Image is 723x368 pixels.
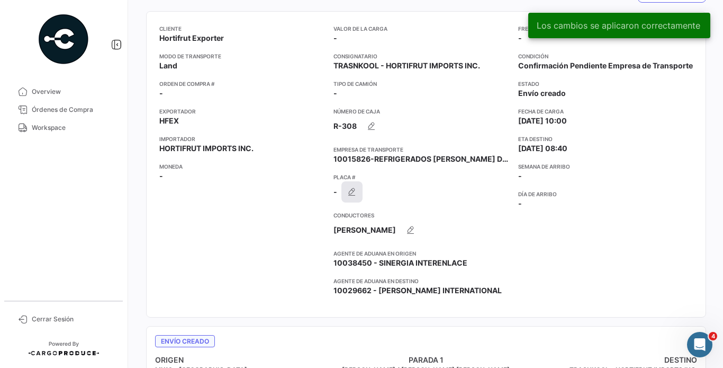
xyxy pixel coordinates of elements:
[333,121,357,132] span: R-308
[155,335,215,347] span: Envío creado
[518,162,693,171] app-card-info-title: Semana de Arribo
[333,285,502,296] span: 10029662 - [PERSON_NAME] INTERNATIONAL
[333,52,510,60] app-card-info-title: Consignatario
[333,80,510,88] app-card-info-title: Tipo de Camión
[518,60,693,71] span: Confirmación Pendiente Empresa de Transporte
[32,105,114,115] span: Órdenes de Compra
[8,101,119,119] a: Órdenes de Compra
[37,13,90,66] img: powered-by.png
[537,20,700,31] span: Los cambios se aplicaron correctamente
[518,107,693,116] app-card-info-title: Fecha de carga
[159,143,254,154] span: HORTIFRUT IMPORTS INC.
[333,33,337,43] span: -
[333,225,396,235] span: [PERSON_NAME]
[518,171,522,181] span: -
[333,249,510,258] app-card-info-title: Agente de Aduana en Origen
[518,80,693,88] app-card-info-title: Estado
[333,277,510,285] app-card-info-title: Agente de Aduana en Destino
[518,52,693,60] app-card-info-title: Condición
[32,314,114,324] span: Cerrar Sesión
[159,107,325,116] app-card-info-title: Exportador
[159,116,179,126] span: HFEX
[518,198,522,209] span: -
[159,88,163,99] span: -
[333,24,510,33] app-card-info-title: Valor de la Carga
[336,355,516,365] h4: PARADA 1
[687,332,712,357] iframe: Intercom live chat
[333,154,510,164] span: 10015826-REFRIGERADOS [PERSON_NAME] DE C.V.
[518,143,567,154] span: [DATE] 08:40
[8,83,119,101] a: Overview
[333,107,510,116] app-card-info-title: Número de Caja
[155,355,336,365] h4: ORIGEN
[159,33,224,43] span: Hortifrut Exporter
[159,171,163,181] span: -
[518,135,693,143] app-card-info-title: ETA Destino
[32,87,114,97] span: Overview
[333,211,510,220] app-card-info-title: Conductores
[333,145,510,154] app-card-info-title: Empresa de Transporte
[333,258,467,268] span: 10038450 - SINERGIA INTERENLACE
[159,162,325,171] app-card-info-title: Moneda
[333,173,510,181] app-card-info-title: Placa #
[518,116,567,126] span: [DATE] 10:00
[159,60,177,71] span: Land
[333,88,337,99] span: -
[159,135,325,143] app-card-info-title: Importador
[518,88,566,99] span: Envío creado
[159,80,325,88] app-card-info-title: Orden de Compra #
[159,24,325,33] app-card-info-title: Cliente
[32,123,114,133] span: Workspace
[159,52,325,60] app-card-info-title: Modo de Transporte
[518,190,693,198] app-card-info-title: Día de Arribo
[8,119,119,137] a: Workspace
[517,355,697,365] h4: DESTINO
[333,187,337,197] span: -
[333,60,480,71] span: TRASNKOOL - HORTIFRUT IMPORTS INC.
[709,332,717,340] span: 4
